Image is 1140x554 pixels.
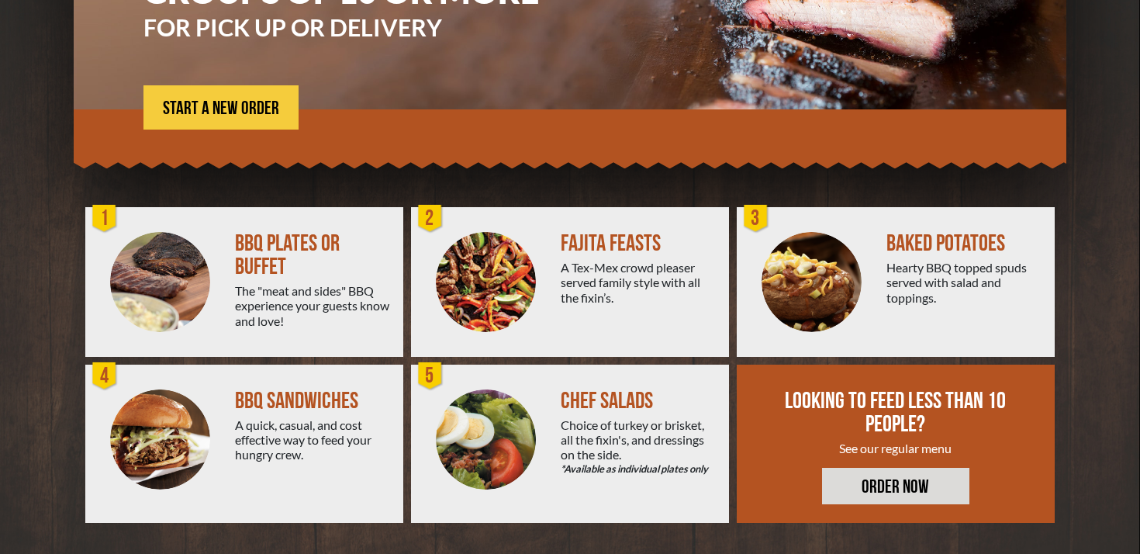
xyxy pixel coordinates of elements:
div: BBQ PLATES OR BUFFET [235,232,391,279]
div: FAJITA FEASTS [561,232,717,255]
img: PEJ-BBQ-Sandwich.png [110,390,210,490]
div: 3 [741,203,772,234]
div: BAKED POTATOES [886,232,1042,255]
h3: FOR PICK UP OR DELIVERY [143,16,586,39]
div: 1 [89,203,120,234]
div: See our regular menu [782,441,1009,455]
em: *Available as individual plates only [561,462,717,476]
div: 2 [415,203,446,234]
img: Salad-Circle.png [436,390,536,490]
a: START A NEW ORDER [143,85,299,130]
div: BBQ SANDWICHES [235,390,391,413]
img: PEJ-Fajitas.png [436,232,536,332]
div: Hearty BBQ topped spuds served with salad and toppings. [886,260,1042,305]
div: LOOKING TO FEED LESS THAN 10 PEOPLE? [782,390,1009,436]
div: A Tex-Mex crowd pleaser served family style with all the fixin’s. [561,260,717,305]
span: START A NEW ORDER [163,99,279,118]
div: 5 [415,361,446,392]
img: PEJ-BBQ-Buffet.png [110,232,210,332]
div: Choice of turkey or brisket, all the fixin's, and dressings on the side. [561,417,717,477]
a: ORDER NOW [822,468,969,504]
div: CHEF SALADS [561,390,717,413]
div: 4 [89,361,120,392]
div: A quick, casual, and cost effective way to feed your hungry crew. [235,417,391,462]
img: PEJ-Baked-Potato.png [762,232,862,332]
div: The "meat and sides" BBQ experience your guests know and love! [235,283,391,328]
